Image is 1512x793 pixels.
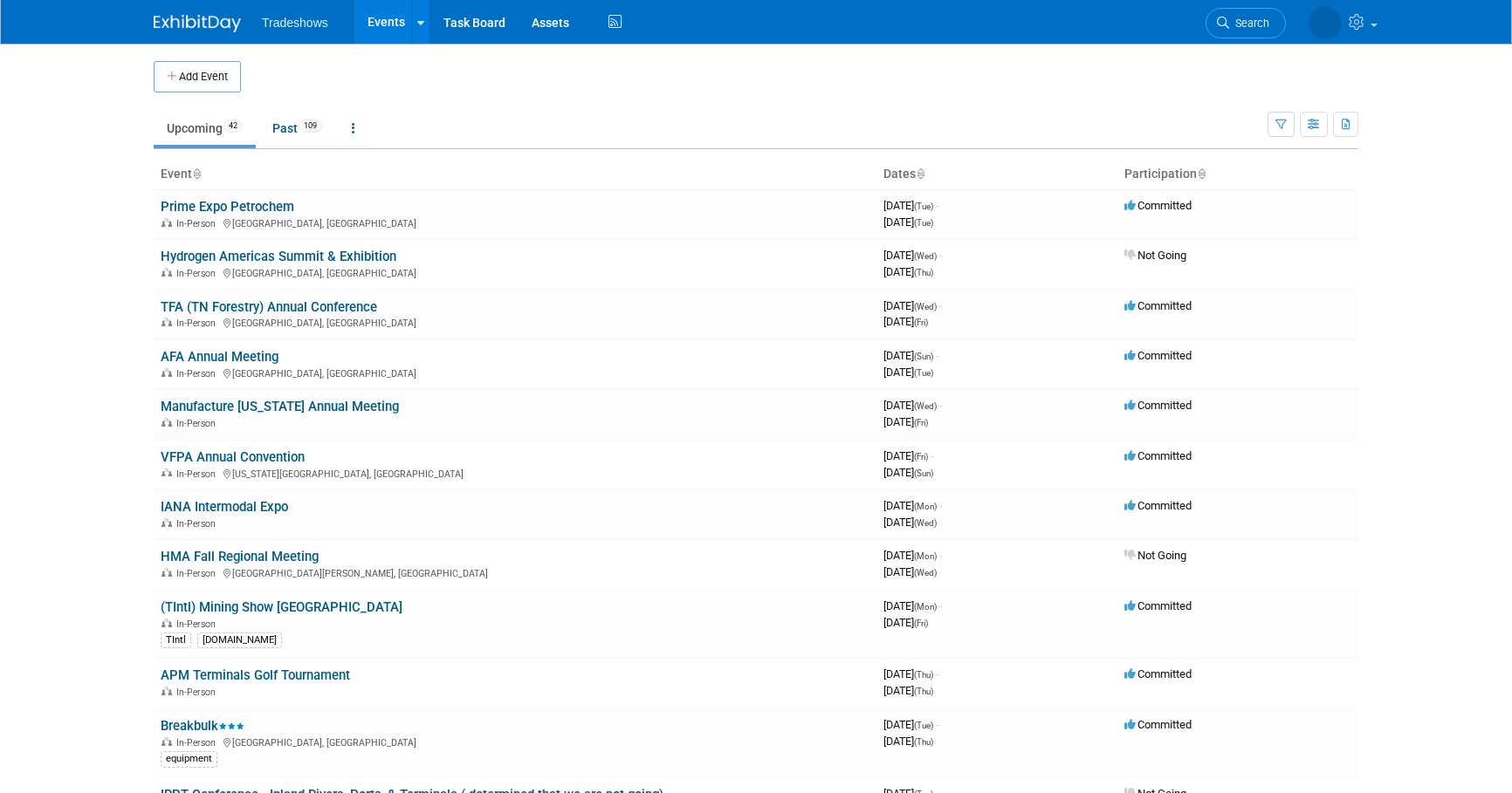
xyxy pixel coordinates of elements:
[1124,399,1192,412] span: Committed
[161,249,396,264] a: Hydrogen Americas Summit & Exhibition
[883,415,928,428] span: [DATE]
[176,268,221,279] span: In-Person
[1124,249,1186,262] span: Not Going
[939,549,942,562] span: -
[914,619,928,628] span: (Fri)
[262,16,328,30] span: Tradeshows
[259,112,335,145] a: Past109
[914,202,933,211] span: (Tue)
[939,399,942,412] span: -
[883,349,938,362] span: [DATE]
[936,718,938,731] span: -
[936,667,938,680] span: -
[162,318,172,326] img: In-Person Event
[176,318,221,329] span: In-Person
[162,619,172,627] img: In-Person Event
[914,602,937,612] span: (Mon)
[883,199,938,212] span: [DATE]
[914,568,937,578] span: (Wed)
[1309,6,1342,39] img: Matlyn Lowrey
[883,549,942,562] span: [DATE]
[176,418,221,429] span: In-Person
[162,218,172,227] img: In-Person Event
[914,352,933,361] span: (Sun)
[154,112,256,145] a: Upcoming42
[931,449,933,462] span: -
[162,568,172,577] img: In-Person Event
[883,399,942,412] span: [DATE]
[914,302,937,311] span: (Wed)
[223,120,243,133] span: 42
[154,15,241,32] img: ExhibitDay
[1229,17,1269,30] span: Search
[883,366,933,379] span: [DATE]
[883,315,928,328] span: [DATE]
[161,549,319,564] a: HMA Fall Regional Meeting
[883,516,937,529] span: [DATE]
[162,687,172,695] img: In-Person Event
[1197,167,1206,181] a: Sort by Participation Type
[914,502,937,511] span: (Mon)
[161,265,869,279] div: [GEOGRAPHIC_DATA], [GEOGRAPHIC_DATA]
[914,318,928,327] span: (Fri)
[162,368,172,377] img: In-Person Event
[883,718,938,731] span: [DATE]
[192,167,201,181] a: Sort by Event Name
[883,616,928,629] span: [DATE]
[162,468,172,477] img: In-Person Event
[161,349,278,365] a: AFA Annual Meeting
[883,565,937,578] span: [DATE]
[914,518,937,528] span: (Wed)
[914,418,928,427] span: (Fri)
[883,499,942,512] span: [DATE]
[883,667,938,680] span: [DATE]
[916,167,924,181] a: Sort by Start Date
[936,199,938,212] span: -
[161,599,402,615] a: (TIntl) Mining Show [GEOGRAPHIC_DATA]
[161,399,399,414] a: Manufacture [US_STATE] Annual Meeting
[161,718,244,734] a: Breakbulk
[1206,8,1286,38] a: Search
[883,684,933,697] span: [DATE]
[154,160,876,189] th: Event
[914,251,937,261] span: (Wed)
[176,568,221,579] span: In-Person
[1124,449,1192,462] span: Committed
[939,599,942,612] span: -
[162,737,172,746] img: In-Person Event
[161,565,869,579] div: [GEOGRAPHIC_DATA][PERSON_NAME], [GEOGRAPHIC_DATA]
[914,551,937,561] span: (Mon)
[176,218,221,229] span: In-Person
[1124,599,1192,612] span: Committed
[161,735,869,749] div: [GEOGRAPHIC_DATA], [GEOGRAPHIC_DATA]
[883,299,942,312] span: [DATE]
[161,315,869,329] div: [GEOGRAPHIC_DATA], [GEOGRAPHIC_DATA]
[883,449,933,462] span: [DATE]
[162,418,172,427] img: In-Person Event
[176,737,221,749] span: In-Person
[162,518,172,527] img: In-Person Event
[914,218,933,228] span: (Tue)
[176,468,221,480] span: In-Person
[161,751,217,767] div: equipment
[161,466,869,480] div: [US_STATE][GEOGRAPHIC_DATA], [GEOGRAPHIC_DATA]
[161,299,377,315] a: TFA (TN Forestry) Annual Conference
[1124,349,1192,362] span: Committed
[883,735,933,748] span: [DATE]
[914,687,933,696] span: (Thu)
[161,499,288,515] a: IANA Intermodal Expo
[939,299,942,312] span: -
[161,632,191,648] div: TIntl
[1124,299,1192,312] span: Committed
[883,249,942,262] span: [DATE]
[299,120,322,133] span: 109
[876,160,1117,189] th: Dates
[1124,199,1192,212] span: Committed
[883,599,942,612] span: [DATE]
[176,619,221,630] span: In-Person
[1124,718,1192,731] span: Committed
[914,670,933,680] span: (Thu)
[176,687,221,698] span: In-Person
[161,215,869,229] div: [GEOGRAPHIC_DATA], [GEOGRAPHIC_DATA]
[883,265,933,278] span: [DATE]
